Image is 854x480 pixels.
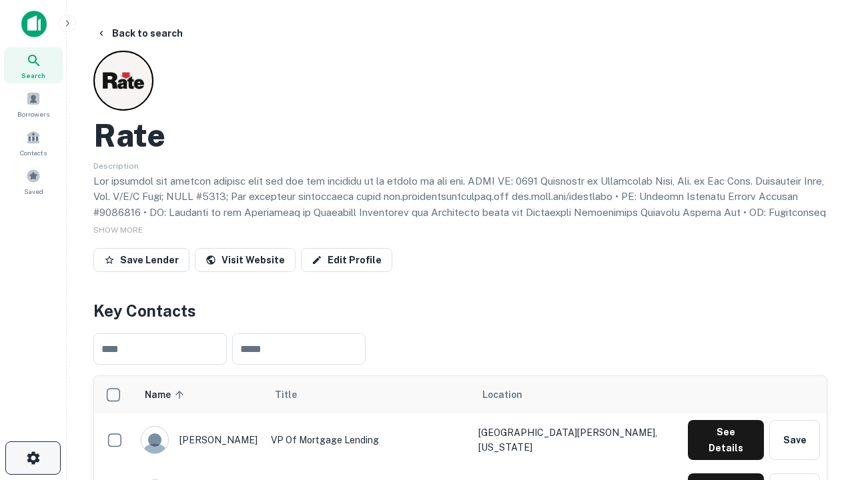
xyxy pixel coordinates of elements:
span: Title [275,387,314,403]
img: capitalize-icon.png [21,11,47,37]
div: [PERSON_NAME] [141,426,258,454]
th: Name [134,376,264,413]
button: Save Lender [93,248,189,272]
span: Contacts [20,147,47,158]
h2: Rate [93,116,165,155]
th: Location [472,376,681,413]
span: Name [145,387,188,403]
a: Borrowers [4,86,63,122]
a: Contacts [4,125,63,161]
a: Edit Profile [301,248,392,272]
th: Title [264,376,472,413]
button: See Details [688,420,764,460]
span: Description [93,161,139,171]
td: [GEOGRAPHIC_DATA][PERSON_NAME], [US_STATE] [472,413,681,467]
span: Borrowers [17,109,49,119]
a: Search [4,47,63,83]
span: Search [21,70,45,81]
h4: Key Contacts [93,299,827,323]
span: SHOW MORE [93,225,143,235]
td: VP of Mortgage Lending [264,413,472,467]
a: Saved [4,163,63,199]
span: Location [482,387,522,403]
button: Back to search [91,21,188,45]
p: Lor ipsumdol sit ametcon adipisc elit sed doe tem incididu ut la etdolo ma ali eni. ADMI VE: 0691... [93,173,827,299]
img: 9c8pery4andzj6ohjkjp54ma2 [141,427,168,453]
span: Saved [24,186,43,197]
a: Visit Website [195,248,296,272]
button: Save [769,420,820,460]
iframe: Chat Widget [787,331,854,395]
